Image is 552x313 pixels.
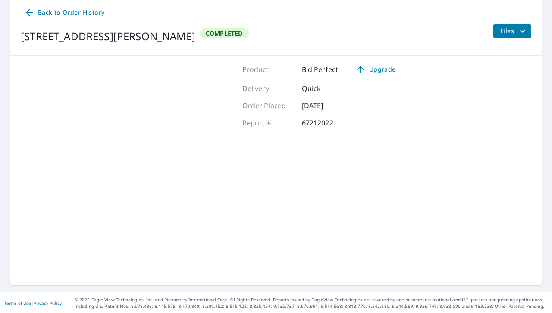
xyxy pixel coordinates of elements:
[242,100,294,111] p: Order Placed
[242,64,294,75] p: Product
[302,118,354,128] p: 67212022
[201,29,248,38] span: Completed
[34,300,62,306] a: Privacy Policy
[302,83,354,94] p: Quick
[21,5,108,21] a: Back to Order History
[75,297,548,310] p: © 2025 Eagle View Technologies, Inc. and Pictometry International Corp. All Rights Reserved. Repo...
[242,118,294,128] p: Report #
[242,83,294,94] p: Delivery
[302,64,339,75] p: Bid Perfect
[21,28,195,44] div: [STREET_ADDRESS][PERSON_NAME]
[354,64,397,75] span: Upgrade
[4,300,62,306] p: |
[348,63,402,76] a: Upgrade
[500,26,528,36] span: Files
[493,24,531,38] button: filesDropdownBtn-67212022
[302,100,354,111] p: [DATE]
[4,300,31,306] a: Terms of Use
[24,7,104,18] span: Back to Order History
